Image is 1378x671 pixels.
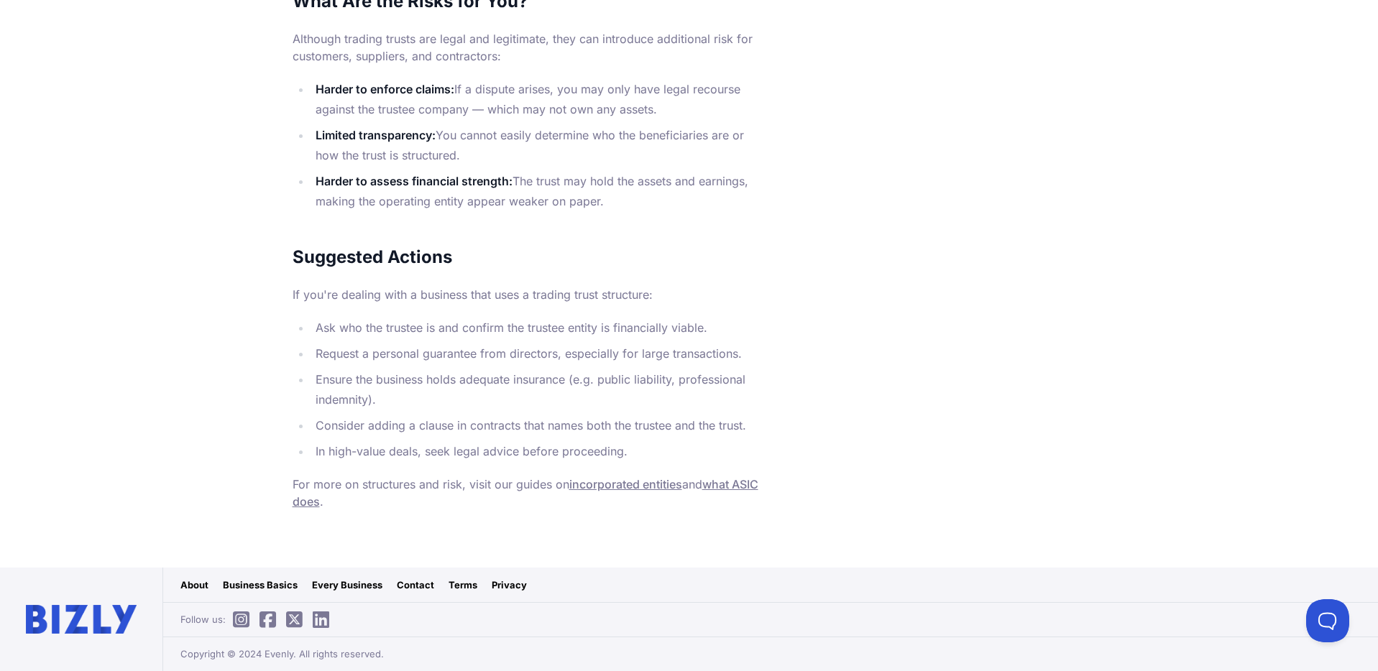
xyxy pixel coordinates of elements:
[293,246,760,269] h2: Suggested Actions
[223,578,298,592] a: Business Basics
[312,578,382,592] a: Every Business
[293,286,760,303] p: If you're dealing with a business that uses a trading trust structure:
[316,128,436,142] strong: Limited transparency:
[316,82,454,96] strong: Harder to enforce claims:
[293,30,760,65] p: Although trading trusts are legal and legitimate, they can introduce additional risk for customer...
[316,174,513,188] strong: Harder to assess financial strength:
[311,171,760,211] li: The trust may hold the assets and earnings, making the operating entity appear weaker on paper.
[492,578,527,592] a: Privacy
[293,476,760,510] p: For more on structures and risk, visit our guides on and .
[311,125,760,165] li: You cannot easily determine who the beneficiaries are or how the trust is structured.
[180,647,384,661] span: Copyright © 2024 Evenly. All rights reserved.
[180,612,336,626] span: Follow us:
[1306,599,1349,642] iframe: Toggle Customer Support
[311,369,760,409] li: Ensure the business holds adequate insurance (e.g. public liability, professional indemnity).
[449,578,477,592] a: Terms
[569,477,682,491] a: incorporated entities
[311,441,760,461] li: In high-value deals, seek legal advice before proceeding.
[180,578,208,592] a: About
[311,318,760,338] li: Ask who the trustee is and confirm the trustee entity is financially viable.
[293,477,758,509] a: what ASIC does
[311,343,760,364] li: Request a personal guarantee from directors, especially for large transactions.
[311,79,760,119] li: If a dispute arises, you may only have legal recourse against the trustee company — which may not...
[311,415,760,435] li: Consider adding a clause in contracts that names both the trustee and the trust.
[397,578,434,592] a: Contact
